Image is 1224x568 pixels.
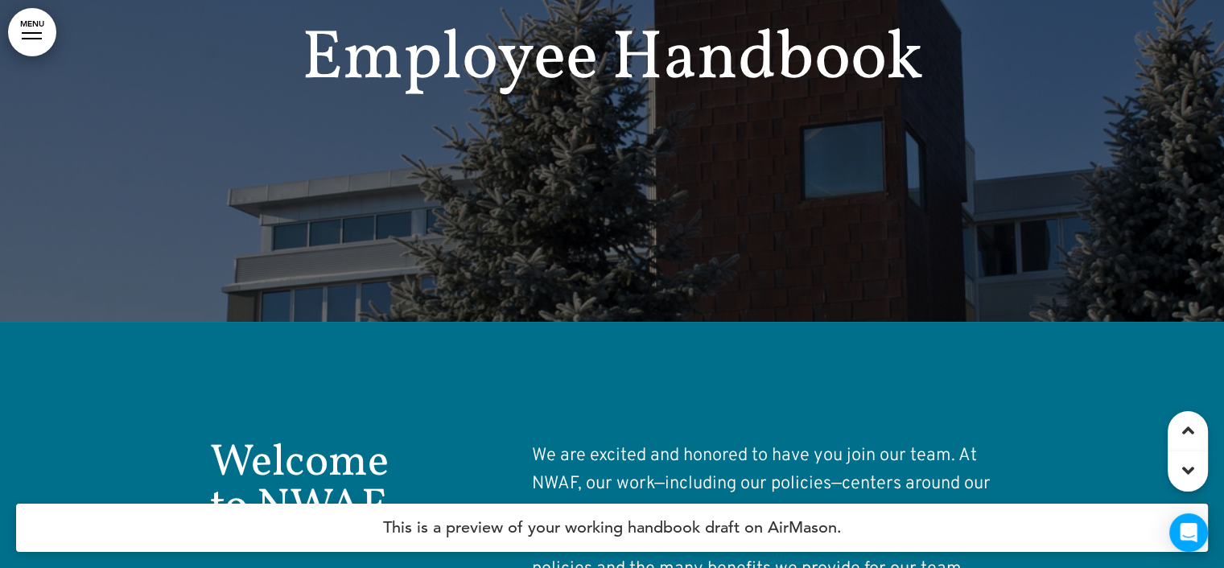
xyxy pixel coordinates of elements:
[210,477,386,538] span: to NWAF
[1169,513,1208,552] div: Open Intercom Messenger
[210,433,389,494] span: Welcome
[302,12,923,107] span: Employee Handbook
[16,504,1208,552] h4: This is a preview of your working handbook draft on AirMason.
[8,8,56,56] a: MENU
